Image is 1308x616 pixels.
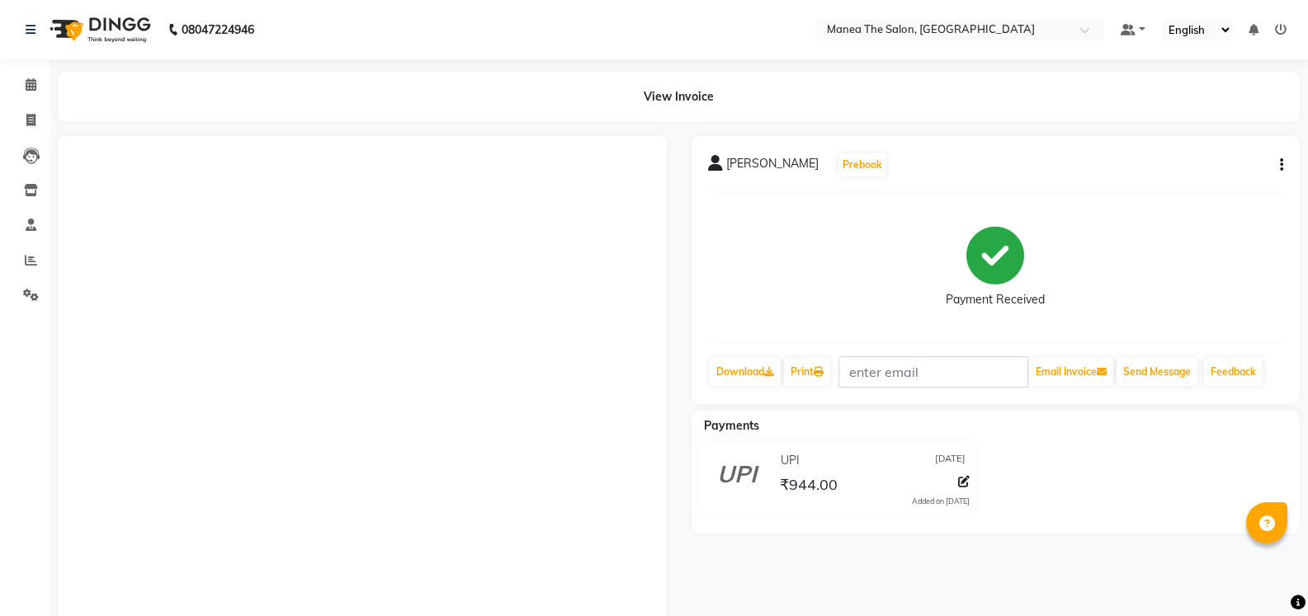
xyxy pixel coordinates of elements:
[784,358,830,386] a: Print
[781,452,800,469] span: UPI
[935,452,966,469] span: [DATE]
[780,475,838,498] span: ₹944.00
[1117,358,1197,386] button: Send Message
[726,155,819,178] span: [PERSON_NAME]
[912,496,970,507] div: Added on [DATE]
[704,418,759,433] span: Payments
[1029,358,1113,386] button: Email Invoice
[710,358,781,386] a: Download
[1204,358,1263,386] a: Feedback
[42,7,155,53] img: logo
[946,291,1045,308] div: Payment Received
[838,153,886,176] button: Prebook
[838,356,1028,388] input: enter email
[182,7,254,53] b: 08047224946
[58,72,1300,122] div: View Invoice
